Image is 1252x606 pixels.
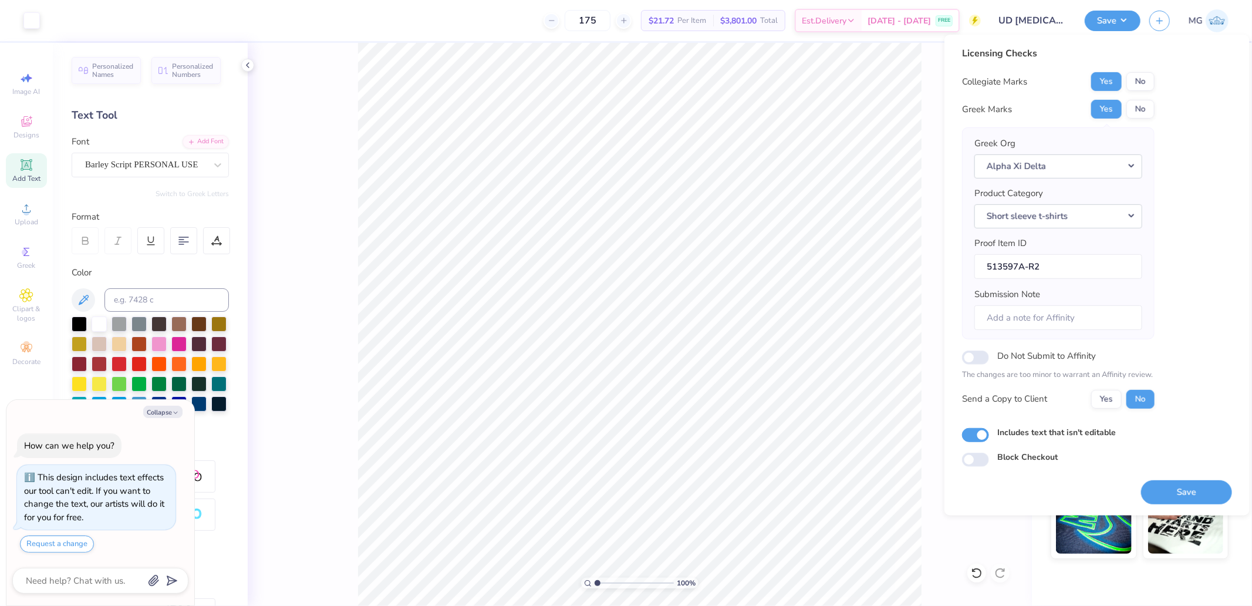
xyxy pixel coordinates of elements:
[677,15,706,27] span: Per Item
[72,266,229,280] div: Color
[1091,389,1122,408] button: Yes
[997,451,1058,463] label: Block Checkout
[974,204,1142,228] button: Short sleeve t-shirts
[1206,9,1229,32] img: Michael Galon
[24,472,164,523] div: This design includes text effects our tool can't edit. If you want to change the text, our artist...
[868,15,931,27] span: [DATE] - [DATE]
[802,15,846,27] span: Est. Delivery
[1189,9,1229,32] a: MG
[20,536,94,553] button: Request a change
[1189,14,1203,28] span: MG
[92,62,134,79] span: Personalized Names
[1148,495,1224,554] img: Water based Ink
[938,16,950,25] span: FREE
[1126,100,1155,119] button: No
[183,135,229,149] div: Add Font
[1141,480,1232,504] button: Save
[962,392,1047,406] div: Send a Copy to Client
[172,62,214,79] span: Personalized Numbers
[962,369,1155,381] p: The changes are too minor to warrant an Affinity review.
[1056,495,1132,554] img: Glow in the Dark Ink
[677,578,696,588] span: 100 %
[18,261,36,270] span: Greek
[997,426,1116,438] label: Includes text that isn't editable
[760,15,778,27] span: Total
[974,154,1142,178] button: Alpha Xi Delta
[997,348,1096,363] label: Do Not Submit to Affinity
[1085,11,1140,31] button: Save
[1091,100,1122,119] button: Yes
[720,15,757,27] span: $3,801.00
[6,304,47,323] span: Clipart & logos
[72,210,230,224] div: Format
[104,288,229,312] input: e.g. 7428 c
[565,10,610,31] input: – –
[143,406,183,418] button: Collapse
[14,130,39,140] span: Designs
[1126,72,1155,91] button: No
[13,87,41,96] span: Image AI
[15,217,38,227] span: Upload
[1126,389,1155,408] button: No
[962,103,1012,116] div: Greek Marks
[990,9,1076,32] input: Untitled Design
[962,46,1155,60] div: Licensing Checks
[24,440,114,452] div: How can we help you?
[72,135,89,149] label: Font
[974,288,1040,301] label: Submission Note
[974,305,1142,330] input: Add a note for Affinity
[156,189,229,198] button: Switch to Greek Letters
[962,75,1027,89] div: Collegiate Marks
[1091,72,1122,91] button: Yes
[974,137,1015,150] label: Greek Org
[974,237,1027,250] label: Proof Item ID
[72,107,229,123] div: Text Tool
[974,187,1043,200] label: Product Category
[12,174,41,183] span: Add Text
[649,15,674,27] span: $21.72
[12,357,41,366] span: Decorate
